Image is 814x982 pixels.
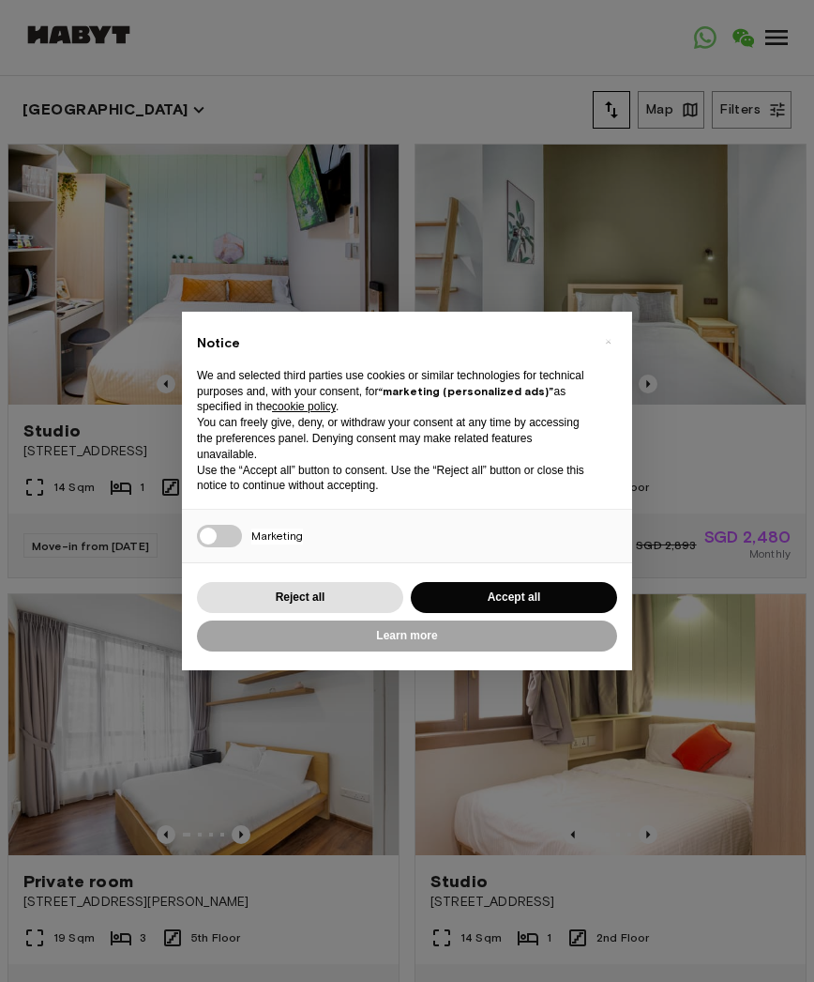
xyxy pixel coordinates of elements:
[411,582,617,613] button: Accept all
[272,400,336,413] a: cookie policy
[593,327,623,357] button: Close this notice
[251,529,303,545] span: Marketing
[197,621,617,652] button: Learn more
[197,334,587,353] h2: Notice
[197,415,587,462] p: You can freely give, deny, or withdraw your consent at any time by accessing the preferences pane...
[197,368,587,415] p: We and selected third parties use cookies or similar technologies for technical purposes and, wit...
[197,463,587,495] p: Use the “Accept all” button to consent. Use the “Reject all” button or close this notice to conti...
[197,582,403,613] button: Reject all
[378,384,553,398] strong: “marketing (personalized ads)”
[605,330,611,353] span: ×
